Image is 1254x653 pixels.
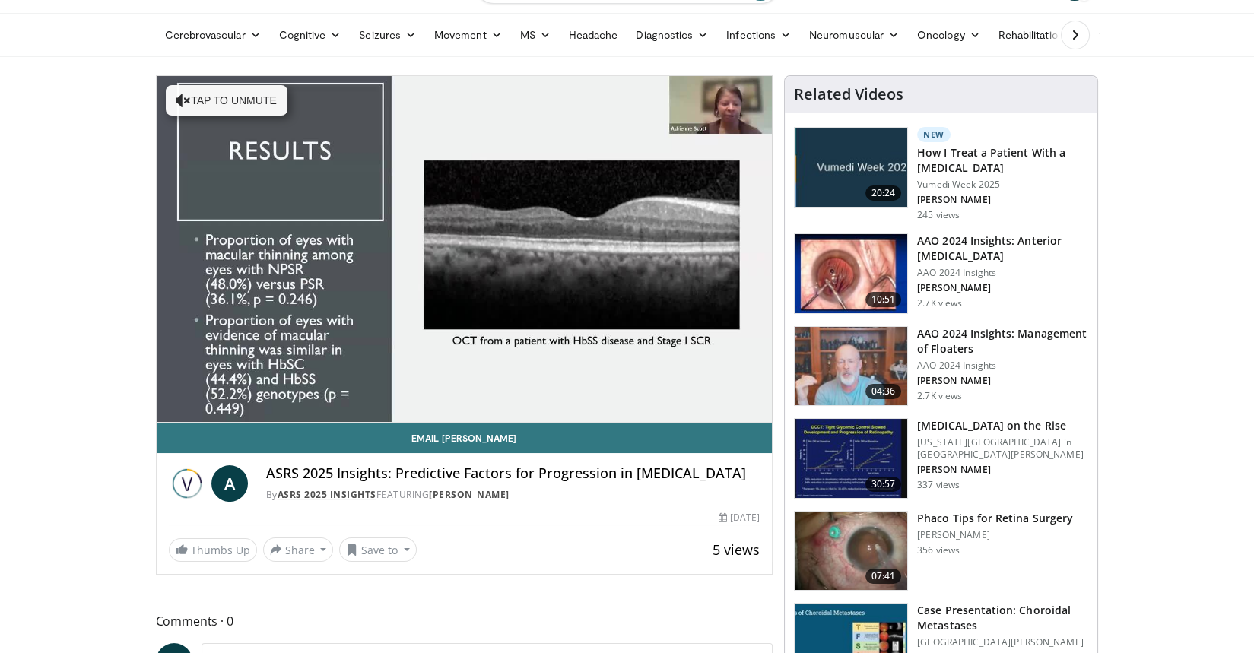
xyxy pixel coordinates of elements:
h3: AAO 2024 Insights: Management of Floaters [917,326,1088,357]
a: A [211,465,248,502]
img: 2b0bc81e-4ab6-4ab1-8b29-1f6153f15110.150x105_q85_crop-smart_upscale.jpg [795,512,907,591]
a: [PERSON_NAME] [429,488,510,501]
p: AAO 2024 Insights [917,360,1088,372]
img: 02d29458-18ce-4e7f-be78-7423ab9bdffd.jpg.150x105_q85_crop-smart_upscale.jpg [795,128,907,207]
a: Oncology [908,20,989,50]
video-js: Video Player [157,76,773,423]
span: 5 views [713,540,760,559]
span: 04:36 [865,384,902,399]
p: [PERSON_NAME] [917,529,1073,541]
a: 04:36 AAO 2024 Insights: Management of Floaters AAO 2024 Insights [PERSON_NAME] 2.7K views [794,326,1088,407]
a: 20:24 New How I Treat a Patient With a [MEDICAL_DATA] Vumedi Week 2025 [PERSON_NAME] 245 views [794,127,1088,221]
img: 4ce8c11a-29c2-4c44-a801-4e6d49003971.150x105_q85_crop-smart_upscale.jpg [795,419,907,498]
p: AAO 2024 Insights [917,267,1088,279]
span: 07:41 [865,569,902,584]
p: 2.7K views [917,297,962,309]
p: 2.7K views [917,390,962,402]
a: Headache [560,20,627,50]
img: fd942f01-32bb-45af-b226-b96b538a46e6.150x105_q85_crop-smart_upscale.jpg [795,234,907,313]
button: Save to [339,537,417,562]
a: Email [PERSON_NAME] [157,423,773,453]
button: Tap to unmute [166,85,287,116]
p: Vumedi Week 2025 [917,179,1088,191]
h3: Case Presentation: Choroidal Metastases [917,603,1088,633]
a: Seizures [350,20,425,50]
a: 30:57 [MEDICAL_DATA] on the Rise [US_STATE][GEOGRAPHIC_DATA] in [GEOGRAPHIC_DATA][PERSON_NAME] [P... [794,418,1088,499]
p: [PERSON_NAME] [917,464,1088,476]
p: 337 views [917,479,960,491]
h3: AAO 2024 Insights: Anterior [MEDICAL_DATA] [917,233,1088,264]
a: Diagnostics [627,20,717,50]
p: 356 views [917,544,960,556]
p: [PERSON_NAME] [917,375,1088,387]
a: Neuromuscular [800,20,908,50]
h3: [MEDICAL_DATA] on the Rise [917,418,1088,433]
h3: How I Treat a Patient With a [MEDICAL_DATA] [917,145,1088,176]
a: Thumbs Up [169,538,257,562]
a: Rehabilitation [989,20,1073,50]
a: MS [511,20,560,50]
h3: Phaco Tips for Retina Surgery [917,511,1073,526]
a: 07:41 Phaco Tips for Retina Surgery [PERSON_NAME] 356 views [794,511,1088,591]
span: 20:24 [865,185,902,201]
span: 10:51 [865,292,902,307]
p: [US_STATE][GEOGRAPHIC_DATA] in [GEOGRAPHIC_DATA][PERSON_NAME] [917,436,1088,461]
a: 10:51 AAO 2024 Insights: Anterior [MEDICAL_DATA] AAO 2024 Insights [PERSON_NAME] 2.7K views [794,233,1088,314]
img: 8e655e61-78ac-4b3e-a4e7-f43113671c25.150x105_q85_crop-smart_upscale.jpg [795,327,907,406]
p: [PERSON_NAME] [917,194,1088,206]
h4: ASRS 2025 Insights: Predictive Factors for Progression in [MEDICAL_DATA] [266,465,760,482]
p: [PERSON_NAME] [917,282,1088,294]
span: Comments 0 [156,611,773,631]
button: Share [263,537,334,562]
p: New [917,127,951,142]
p: 245 views [917,209,960,221]
a: Cognitive [270,20,351,50]
a: Cerebrovascular [156,20,270,50]
p: [GEOGRAPHIC_DATA][PERSON_NAME] [917,636,1088,648]
img: ASRS 2025 Insights [169,465,205,502]
h4: Related Videos [794,85,903,103]
span: 30:57 [865,477,902,492]
div: [DATE] [719,511,760,525]
div: By FEATURING [266,488,760,502]
a: Movement [425,20,511,50]
a: Infections [717,20,800,50]
a: ASRS 2025 Insights [278,488,376,501]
